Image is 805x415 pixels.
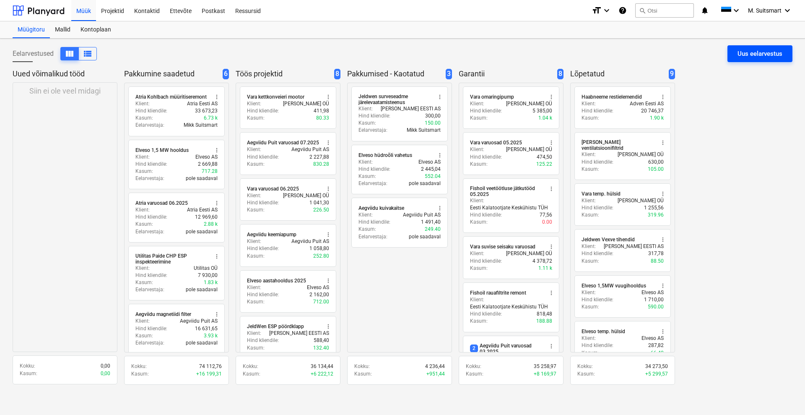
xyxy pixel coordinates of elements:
[311,363,333,370] p: 36 134,44
[283,100,329,107] p: [PERSON_NAME] OÜ
[582,94,642,100] div: Haabneeme restielemendid
[135,100,150,107] p: Klient :
[470,265,488,272] p: Kasum :
[20,363,35,370] p: Kokku :
[470,250,484,257] p: Klient :
[409,180,441,187] p: pole saadaval
[247,245,279,252] p: Hind kliendile :
[648,303,664,311] p: 590.00
[470,345,478,352] span: 2
[213,147,220,154] span: more_vert
[247,206,265,214] p: Kasum :
[186,175,218,182] p: pole saadaval
[204,332,218,339] p: 3.93 k
[135,200,188,206] div: Atria varuosad 06.2025
[135,318,150,325] p: Klient :
[247,323,304,330] div: JeldWen ESP pöördklapp
[307,284,329,291] p: Elveso AS
[648,159,664,166] p: 630,00
[313,161,329,168] p: 830.28
[421,166,441,173] p: 2 445,04
[470,107,502,115] p: Hind kliendile :
[135,311,191,318] div: Aegviidu magnetiidi filter
[470,258,502,265] p: Hind kliendile :
[314,337,329,344] p: 588,40
[470,211,502,219] p: Hind kliendile :
[645,363,668,370] p: 34 273,50
[470,94,514,100] div: Vara omaringipump
[538,265,552,272] p: 1.11 k
[548,94,555,100] span: more_vert
[727,45,792,62] button: Uus eelarvestus
[186,339,218,347] p: pole saadaval
[269,330,329,337] p: [PERSON_NAME] EESTI AS
[196,371,222,378] p: + 16 199,31
[75,21,116,38] div: Kontoplaan
[247,107,279,115] p: Hind kliendile :
[358,219,390,226] p: Hind kliendile :
[283,192,329,199] p: [PERSON_NAME] OÜ
[425,363,445,370] p: 4 236,44
[247,161,265,168] p: Kasum :
[247,185,299,192] div: Vara varuosad 06.2025
[425,226,441,233] p: 249.40
[13,21,50,38] div: Müügitoru
[358,226,376,233] p: Kasum :
[470,296,484,303] p: Klient :
[582,303,599,311] p: Kasum :
[548,290,555,296] span: more_vert
[135,115,153,122] p: Kasum :
[582,250,613,257] p: Hind kliendile :
[247,284,261,291] p: Klient :
[436,152,443,159] span: more_vert
[135,154,150,161] p: Klient :
[582,211,599,219] p: Kasum :
[660,94,666,100] span: more_vert
[135,147,189,154] div: Elveso 1,5 MW hooldus
[131,363,147,370] p: Kokku :
[135,206,150,214] p: Klient :
[470,146,484,153] p: Klient :
[582,139,654,151] div: [PERSON_NAME] ventilatsioonifiltrid
[648,342,664,349] p: 287,82
[582,115,599,122] p: Kasum :
[358,152,412,159] div: Elveso hüdroõli vahetus
[470,343,543,355] div: Aegviidu Puit varuosad 03.2025
[247,337,279,344] p: Hind kliendile :
[644,204,664,211] p: 1 255,56
[309,291,329,298] p: 2 162,00
[582,197,596,204] p: Klient :
[582,289,596,296] p: Klient :
[358,159,373,166] p: Klient :
[135,272,167,279] p: Hind kliendile :
[604,243,664,250] p: [PERSON_NAME] EESTI AS
[184,122,218,129] p: Mikk Suitsmart
[582,100,596,107] p: Klient :
[660,191,666,197] span: more_vert
[426,371,445,378] p: + 951,44
[309,199,329,206] p: 1 041,30
[358,233,387,240] p: Eelarvestaja :
[347,69,442,79] p: Pakkumised - Kaotatud
[660,236,666,243] span: more_vert
[131,371,149,378] p: Kasum :
[538,115,552,122] p: 1.04 k
[65,49,75,59] span: Kuva veergudena
[358,94,431,105] div: Jeldwen surveseadme järelevaatamisteenus
[247,238,261,245] p: Klient :
[358,105,373,112] p: Klient :
[409,233,441,240] p: pole saadaval
[466,363,481,370] p: Kokku :
[13,47,97,60] div: Eelarvestused
[534,371,556,378] p: + 8 169,97
[532,107,552,115] p: 5 385,00
[358,205,404,211] div: Aegviidu kuivakaitse
[247,100,261,107] p: Klient :
[407,127,441,134] p: Mikk Suitsmart
[436,94,443,100] span: more_vert
[436,205,443,211] span: more_vert
[648,250,664,257] p: 317,78
[195,214,218,221] p: 12 969,60
[135,286,164,293] p: Eelarvestaja :
[582,159,613,166] p: Hind kliendile :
